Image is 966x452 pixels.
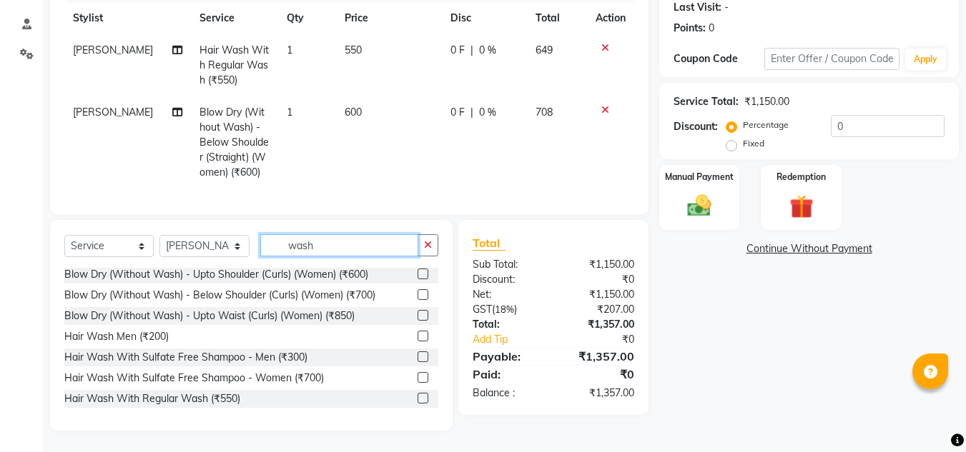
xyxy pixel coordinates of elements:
[662,241,956,256] a: Continue Without Payment
[743,137,764,150] label: Fixed
[462,332,568,347] a: Add Tip
[536,44,553,56] span: 649
[479,105,496,120] span: 0 %
[665,171,734,184] label: Manual Payment
[905,49,946,70] button: Apply
[553,272,645,287] div: ₹0
[345,106,362,119] span: 600
[680,192,719,219] img: _cash.svg
[553,348,645,365] div: ₹1,357.00
[336,2,442,34] th: Price
[674,94,739,109] div: Service Total:
[442,2,527,34] th: Disc
[553,257,645,272] div: ₹1,150.00
[764,48,900,70] input: Enter Offer / Coupon Code
[462,317,553,332] div: Total:
[345,44,362,56] span: 550
[462,386,553,401] div: Balance :
[462,287,553,302] div: Net:
[199,106,269,179] span: Blow Dry (Without Wash) - Below Shoulder (Straight) (Women) (₹600)
[782,192,821,221] img: _gift.svg
[64,391,240,406] div: Hair Wash With Regular Wash (₹550)
[64,350,307,365] div: Hair Wash With Sulfate Free Shampoo - Men (₹300)
[473,303,492,316] span: Gst
[191,2,278,34] th: Service
[479,43,496,58] span: 0 %
[536,106,553,119] span: 708
[64,2,191,34] th: Stylist
[777,171,826,184] label: Redemption
[470,105,473,120] span: |
[473,236,506,251] span: Total
[64,288,375,303] div: Blow Dry (Without Wash) - Below Shoulder (Curls) (Women) (₹700)
[462,366,553,383] div: Paid:
[587,2,634,34] th: Action
[674,119,718,134] div: Discount:
[450,43,465,58] span: 0 F
[743,119,789,131] label: Percentage
[462,272,553,287] div: Discount:
[553,287,645,302] div: ₹1,150.00
[553,302,645,317] div: ₹207.00
[199,44,269,86] span: Hair Wash With Regular Wash (₹550)
[450,105,465,120] span: 0 F
[553,386,645,401] div: ₹1,357.00
[495,303,514,315] span: 18%
[674,51,764,66] div: Coupon Code
[553,317,645,332] div: ₹1,357.00
[462,348,553,365] div: Payable:
[569,332,646,347] div: ₹0
[470,43,473,58] span: |
[462,302,553,317] div: ( )
[527,2,588,34] th: Total
[64,308,355,323] div: Blow Dry (Without Wash) - Upto Waist (Curls) (Women) (₹850)
[287,44,292,56] span: 1
[73,44,153,56] span: [PERSON_NAME]
[744,94,789,109] div: ₹1,150.00
[278,2,336,34] th: Qty
[64,371,324,386] div: Hair Wash With Sulfate Free Shampoo - Women (₹700)
[553,366,645,383] div: ₹0
[287,106,292,119] span: 1
[64,329,169,344] div: Hair Wash Men (₹200)
[64,267,368,282] div: Blow Dry (Without Wash) - Upto Shoulder (Curls) (Women) (₹600)
[674,21,706,36] div: Points:
[73,106,153,119] span: [PERSON_NAME]
[260,234,418,256] input: Search or Scan
[709,21,714,36] div: 0
[462,257,553,272] div: Sub Total:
